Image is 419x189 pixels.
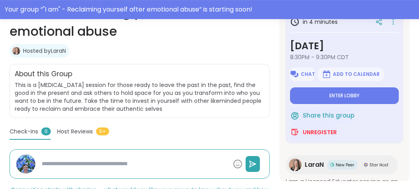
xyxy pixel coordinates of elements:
span: Star Host [369,162,388,168]
button: Enter lobby [290,87,399,104]
span: Enter lobby [329,93,359,99]
img: LaraN [12,47,20,55]
span: Check-ins [10,127,38,136]
span: 0 [41,127,51,135]
span: This is a [MEDICAL_DATA] session for those ready to leave the past in the past, find the good in ... [15,81,265,113]
img: New Peer [330,163,334,167]
img: ShareWell Logomark [290,111,300,120]
span: Add to Calendar [333,71,380,77]
span: New Peer [336,162,354,168]
a: Hosted byLaraN [23,47,66,55]
span: Host Reviews [57,127,93,136]
h3: [DATE] [290,39,399,53]
span: Share this group [303,111,354,120]
div: Your group “ "I am" - Reclaiming yourself after emotional abuse ” is starting soon! [5,5,414,14]
a: LaraNLaraNNew PeerNew PeerStar HostStar Host [286,155,398,174]
span: Unregister [303,128,337,136]
h2: About this Group [15,69,72,79]
img: Star Host [364,163,368,167]
img: ShareWell Logomark [322,69,331,79]
h3: in 4 minutes [290,17,338,27]
img: archie8kitty [16,154,35,174]
span: 8:30PM - 9:30PM CDT [290,53,399,61]
button: Add to Calendar [318,67,384,81]
img: LaraN [289,158,302,171]
img: ShareWell Logomark [290,69,299,79]
span: LaraN [305,160,324,170]
button: Share this group [290,107,354,124]
span: 5+ [96,127,109,135]
img: ShareWell Logomark [290,127,300,137]
button: Chat [290,67,315,81]
h1: "I am" - Reclaiming yourself after emotional abuse [10,3,270,41]
span: Chat [301,71,315,77]
button: Unregister [290,124,337,141]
